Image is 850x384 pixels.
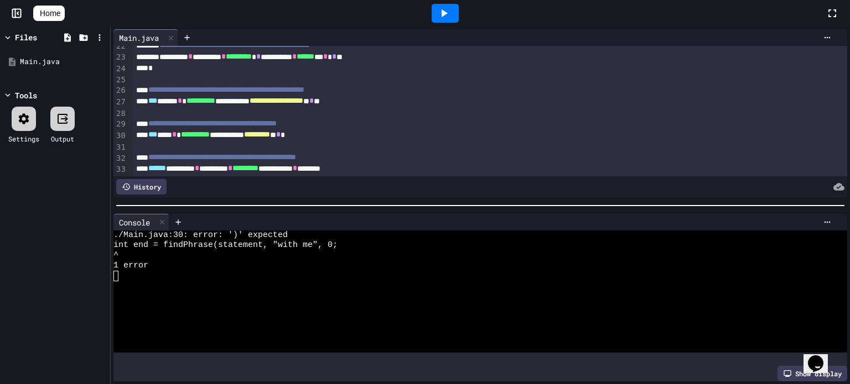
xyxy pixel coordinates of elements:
[15,31,37,43] div: Files
[113,119,127,130] div: 29
[113,32,164,44] div: Main.java
[113,153,127,165] div: 32
[113,29,178,46] div: Main.java
[113,217,156,228] div: Console
[113,108,127,119] div: 28
[113,64,127,75] div: 24
[113,214,169,230] div: Console
[116,179,167,194] div: History
[113,176,127,187] div: 34
[113,97,127,108] div: 27
[113,240,338,250] span: int end = findPhrase(statement, "with me", 0;
[113,85,127,97] div: 26
[778,366,847,381] div: Show display
[804,340,839,373] iframe: chat widget
[8,134,39,144] div: Settings
[113,130,127,142] div: 30
[33,6,65,21] a: Home
[113,250,118,260] span: ^
[113,142,127,153] div: 31
[113,75,127,86] div: 25
[40,8,60,19] span: Home
[113,52,127,64] div: 23
[113,261,148,271] span: 1 error
[51,134,74,144] div: Output
[15,90,37,101] div: Tools
[113,164,127,176] div: 33
[113,230,288,240] span: ./Main.java:30: error: ')' expected
[20,56,106,67] div: Main.java
[113,41,127,52] div: 22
